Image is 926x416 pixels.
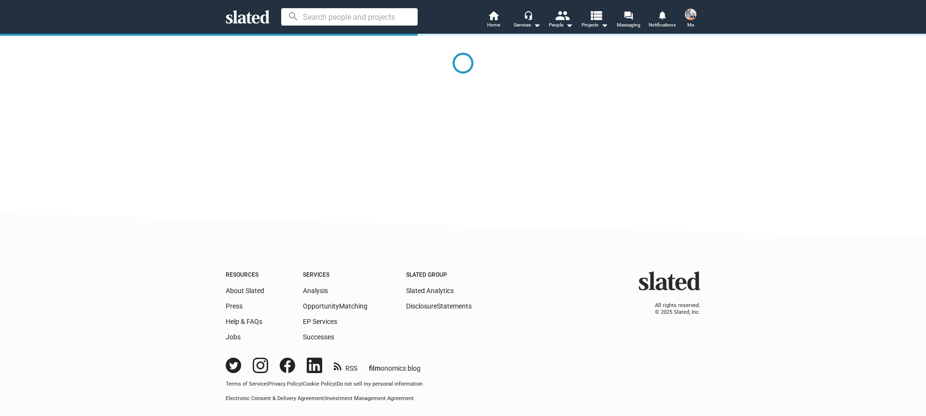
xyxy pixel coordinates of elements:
a: Messaging [612,10,645,31]
a: Press [226,302,243,310]
div: Services [514,19,541,31]
a: Investment Management Agreement [326,395,414,402]
span: Me [687,19,694,31]
button: Do not sell my personal information [337,381,422,388]
div: Resources [226,271,264,279]
span: film [369,364,381,372]
div: People [549,19,573,31]
a: Notifications [645,10,679,31]
p: All rights reserved. © 2025 Slated, Inc. [645,302,700,316]
mat-icon: arrow_drop_down [531,19,543,31]
button: People [544,10,578,31]
input: Search people and projects [281,8,418,26]
img: Nathan Thomas [685,9,696,20]
a: Successes [303,333,334,341]
span: Messaging [617,19,640,31]
button: Nathan ThomasMe [679,7,702,32]
a: Help & FAQs [226,318,262,325]
span: | [335,381,337,387]
span: Home [487,19,500,31]
a: Jobs [226,333,241,341]
a: Slated Analytics [406,287,454,295]
a: About Slated [226,287,264,295]
a: DisclosureStatements [406,302,472,310]
div: Slated Group [406,271,472,279]
span: | [267,381,268,387]
a: Analysis [303,287,328,295]
span: Projects [582,19,608,31]
mat-icon: arrow_drop_down [563,19,575,31]
a: Home [477,10,510,31]
mat-icon: home [488,10,499,21]
a: RSS [334,358,357,373]
mat-icon: view_list [589,8,603,22]
mat-icon: arrow_drop_down [599,19,610,31]
a: filmonomics blog [369,356,421,373]
mat-icon: forum [624,11,633,20]
a: Privacy Policy [268,381,301,387]
span: | [324,395,326,402]
a: OpportunityMatching [303,302,368,310]
button: Projects [578,10,612,31]
a: Electronic Consent & Delivery Agreement [226,395,324,402]
a: Cookie Policy [303,381,335,387]
div: Services [303,271,368,279]
span: | [301,381,303,387]
button: Services [510,10,544,31]
a: EP Services [303,318,337,325]
mat-icon: notifications [657,10,667,19]
span: Notifications [649,19,676,31]
a: Terms of Service [226,381,267,387]
mat-icon: headset_mic [524,11,532,19]
mat-icon: people [555,8,569,22]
